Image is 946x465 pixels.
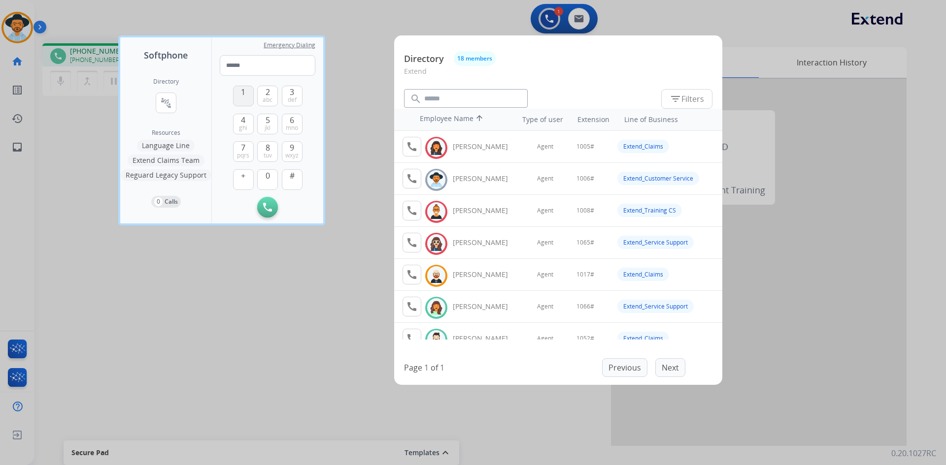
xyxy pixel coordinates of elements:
[241,170,245,182] span: +
[670,93,704,105] span: Filters
[661,89,712,109] button: Filters
[121,169,211,181] button: Reguard Legacy Support
[537,143,553,151] span: Agent
[429,268,443,283] img: avatar
[537,239,553,247] span: Agent
[406,173,418,185] mat-icon: call
[257,86,278,106] button: 2abc
[453,302,519,311] div: [PERSON_NAME]
[266,142,270,154] span: 8
[137,140,195,152] button: Language Line
[154,197,163,206] p: 0
[415,109,504,130] th: Employee Name
[453,334,519,343] div: [PERSON_NAME]
[617,300,694,313] div: Extend_Service Support
[429,236,443,251] img: avatar
[576,335,594,342] span: 1052#
[241,86,245,98] span: 1
[454,51,496,66] button: 18 members
[406,141,418,153] mat-icon: call
[617,268,669,281] div: Extend_Claims
[282,141,303,162] button: 9wxyz
[537,335,553,342] span: Agent
[537,175,553,183] span: Agent
[576,239,594,247] span: 1065#
[264,152,272,159] span: tuv
[266,114,270,126] span: 5
[282,169,303,190] button: #
[406,269,418,280] mat-icon: call
[266,86,270,98] span: 2
[453,142,519,152] div: [PERSON_NAME]
[282,114,303,134] button: 6mno
[406,301,418,312] mat-icon: call
[282,86,303,106] button: 3def
[670,93,681,105] mat-icon: filter_list
[406,237,418,248] mat-icon: call
[429,300,443,315] img: avatar
[286,124,298,132] span: mno
[473,114,485,125] mat-icon: arrow_upward
[265,124,270,132] span: jkl
[429,204,443,219] img: avatar
[429,332,443,347] img: avatar
[617,236,694,249] div: Extend_Service Support
[617,332,669,345] div: Extend_Claims
[290,142,294,154] span: 9
[406,333,418,344] mat-icon: call
[233,141,254,162] button: 7pqrs
[263,203,272,212] img: call-button
[431,362,438,373] p: of
[617,140,669,153] div: Extend_Claims
[891,447,936,459] p: 0.20.1027RC
[537,303,553,310] span: Agent
[285,152,299,159] span: wxyz
[241,142,245,154] span: 7
[404,66,712,84] p: Extend
[160,97,172,109] mat-icon: connect_without_contact
[576,303,594,310] span: 1066#
[404,52,444,65] p: Directory
[241,114,245,126] span: 4
[453,206,519,216] div: [PERSON_NAME]
[453,174,519,184] div: [PERSON_NAME]
[288,96,297,104] span: def
[151,196,181,208] button: 0Calls
[406,205,418,217] mat-icon: call
[537,207,553,215] span: Agent
[153,78,179,86] h2: Directory
[576,143,594,151] span: 1005#
[537,271,553,279] span: Agent
[233,169,254,190] button: +
[152,129,180,137] span: Resources
[237,152,249,159] span: pqrs
[264,41,315,49] span: Emergency Dialing
[429,172,443,187] img: avatar
[233,86,254,106] button: 1
[165,197,178,206] p: Calls
[576,207,594,215] span: 1008#
[239,124,247,132] span: ghi
[573,110,614,129] th: Extension
[290,114,294,126] span: 6
[266,170,270,182] span: 0
[617,172,699,185] div: Extend_Customer Service
[453,270,519,279] div: [PERSON_NAME]
[233,114,254,134] button: 4ghi
[404,362,422,373] p: Page
[144,48,188,62] span: Softphone
[576,175,594,183] span: 1006#
[429,140,443,155] img: avatar
[290,170,295,182] span: #
[508,110,568,129] th: Type of user
[617,204,682,217] div: Extend_Training CS
[128,155,204,166] button: Extend Claims Team
[257,169,278,190] button: 0
[410,93,422,105] mat-icon: search
[290,86,294,98] span: 3
[263,96,272,104] span: abc
[576,271,594,279] span: 1017#
[619,110,717,129] th: Line of Business
[257,141,278,162] button: 8tuv
[257,114,278,134] button: 5jkl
